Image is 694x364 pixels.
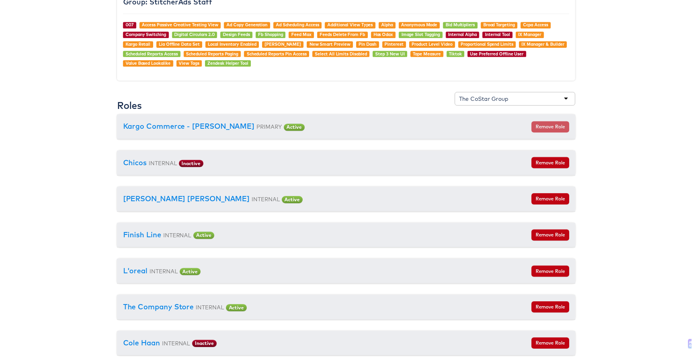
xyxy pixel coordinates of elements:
[121,268,146,277] a: L'oreal
[412,42,453,47] a: Product Level Video
[460,96,510,104] div: The CoStar Group
[185,51,237,57] a: Scheduled Reports Paging
[246,51,306,57] a: Scheduled Reports Pin Access
[533,158,571,170] button: Remove Role
[124,42,149,47] a: Kargo Retail
[225,22,267,28] a: Ad Copy Generation
[484,22,516,28] a: Broad Targeting
[376,51,405,57] a: Step 3 New UI
[115,101,140,111] h3: Roles
[309,42,350,47] a: New Smart Preview
[413,51,441,57] a: Tape Measure
[461,42,515,47] a: Proportional Spend Limits
[533,340,571,351] button: Remove Role
[207,42,255,47] a: Local Inventory Enabled
[275,22,319,28] a: Ad Scheduling Access
[319,32,365,38] a: Feeds Delete From Fb
[222,32,249,38] a: Design Feeds
[385,42,404,47] a: Pinterest
[533,122,571,134] button: Remove Role
[533,268,571,279] button: Remove Role
[206,61,247,66] a: Zendesk Helper Tool
[140,22,217,28] a: Access Passive Creative Testing View
[192,234,213,241] span: Active
[533,304,571,315] button: Remove Role
[251,197,279,204] small: INTERNAL
[374,32,393,38] a: Has Odax
[191,343,216,350] span: Inactive
[449,32,478,38] a: Internal Alpha
[177,61,198,66] a: View Tags
[359,42,376,47] a: Pin Dash
[124,32,164,38] a: Company Switching
[450,51,463,57] a: Tiktok
[160,343,189,349] small: INTERNAL
[283,125,304,132] span: Active
[124,22,132,28] a: 007
[124,51,176,57] a: Scheduled Reports Access
[157,42,199,47] a: Lia Offline Data Set
[173,32,214,38] a: Digital Circulars 2.0
[148,270,176,277] small: INTERNAL
[124,61,169,66] a: Value Based Lookalike
[121,159,145,168] a: Chicos
[327,22,373,28] a: Additional View Types
[446,22,476,28] a: Bid Multipliers
[486,32,511,38] a: Internal Tool
[314,51,367,57] a: Select All Limits Disabled
[178,270,199,277] span: Active
[401,32,440,38] a: Image Slot Tagging
[523,42,566,47] a: IX Manager & Builder
[121,196,249,205] a: [PERSON_NAME] [PERSON_NAME]
[381,22,393,28] a: Alpha
[264,42,301,47] a: [PERSON_NAME]
[291,32,311,38] a: Feed Max
[257,32,282,38] a: Fb Shopping
[147,161,175,168] small: INTERNAL
[121,341,158,350] a: Cole Haan
[401,22,438,28] a: Anonymous Mode
[225,307,246,314] span: Active
[471,51,525,57] a: Use Preferred Offline User
[525,22,550,28] a: Ccpa Access
[162,234,190,241] small: INTERNAL
[533,195,571,206] button: Remove Role
[519,32,542,38] a: IX Manager
[121,123,254,132] a: Kargo Commerce - [PERSON_NAME]
[121,304,192,314] a: The Company Store
[533,231,571,243] button: Remove Role
[281,198,302,205] span: Active
[256,124,281,131] small: PRIMARY
[121,232,160,241] a: Finish Line
[194,306,223,313] small: INTERNAL
[177,161,202,168] span: Inactive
